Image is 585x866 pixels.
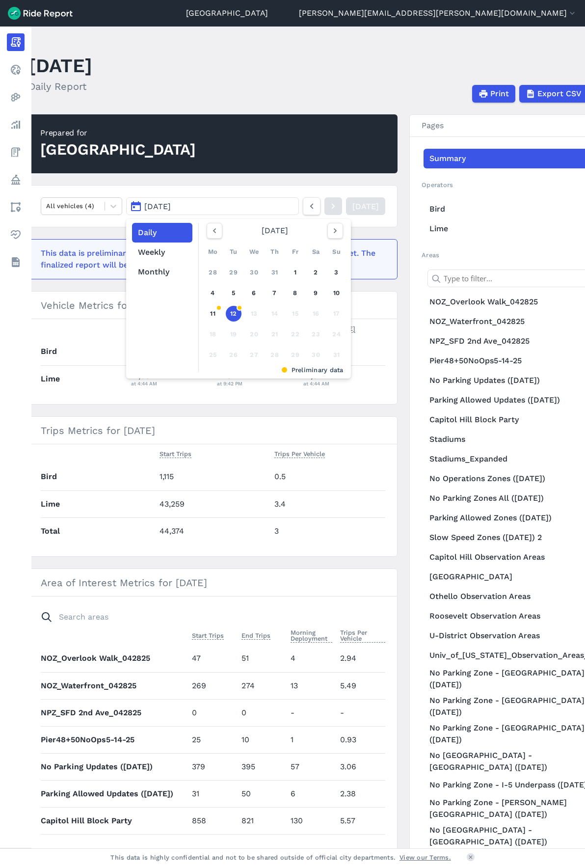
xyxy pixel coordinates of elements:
div: 27 [246,347,262,363]
td: 395 [238,834,287,861]
td: 13 [287,672,336,699]
button: [DATE] [126,197,299,215]
a: Datasets [7,253,25,271]
td: 57 [287,753,336,780]
span: Export CSV [537,88,582,100]
button: Trips Per Vehicle [340,627,386,645]
td: 2.38 [336,780,386,807]
span: [DATE] [144,202,171,211]
td: 858 [188,807,238,834]
div: 24 [329,326,345,342]
div: 12,651 [131,370,210,388]
td: 3.06 [336,753,386,780]
div: Tu [226,244,241,260]
input: Search areas [35,608,379,626]
span: Start Trips [160,448,191,458]
div: 22 [288,326,303,342]
td: 3 [270,517,385,544]
div: 445 [217,370,295,388]
th: Capitol Hill Block Party [41,807,188,834]
a: 2 [308,265,324,280]
td: 269 [188,672,238,699]
td: 44,374 [156,517,270,544]
button: Weekly [132,243,192,262]
a: Health [7,226,25,244]
h3: Trips Metrics for [DATE] [29,417,397,444]
div: 15 [288,306,303,322]
a: Policy [7,171,25,189]
a: Realtime [7,61,25,79]
td: 6 [287,780,336,807]
td: 43,259 [156,490,270,517]
div: 16 [308,306,324,322]
th: Parking Allowed Updates ([DATE]) [41,780,188,807]
button: Start Trips [192,630,224,642]
button: End Trips [241,630,270,642]
div: 20 [246,326,262,342]
div: at 4:44 AM [131,379,210,388]
div: 30 [308,347,324,363]
td: 0 [188,699,238,726]
div: at 4:44 AM [303,379,386,388]
div: [GEOGRAPHIC_DATA] [40,139,196,161]
th: Lime [41,490,156,517]
a: 8 [288,285,303,301]
div: 17 [329,306,345,322]
td: 274 [238,672,287,699]
div: Fr [288,244,303,260]
td: 4 [287,645,336,672]
a: [DATE] [346,197,385,215]
button: Daily [132,223,192,243]
h2: Daily Report [28,79,92,94]
a: [GEOGRAPHIC_DATA] [186,7,268,19]
th: Bird [41,338,127,365]
td: 0.85 [336,834,386,861]
a: Areas [7,198,25,216]
td: 1 [287,726,336,753]
td: - [287,699,336,726]
div: We [246,244,262,260]
button: Morning Deployment [291,627,332,645]
div: 18 [205,326,221,342]
th: Pier48+50NoOps5-14-25 [41,726,188,753]
td: 5.49 [336,672,386,699]
th: No Parking Updates ([DATE]) [41,753,188,780]
div: 26 [226,347,241,363]
div: 25 [205,347,221,363]
div: This data is preliminary and may be missing events that haven't been reported yet. The finalized ... [41,247,379,271]
div: 12,824 [303,370,386,388]
a: 6 [246,285,262,301]
td: 31 [188,780,238,807]
span: Morning Deployment [291,627,332,643]
a: 5 [226,285,241,301]
a: Analyze [7,116,25,134]
th: Stadiums [41,834,188,861]
div: Preliminary data [206,365,344,375]
td: 821 [238,807,287,834]
span: Print [490,88,509,100]
td: 0 [238,699,287,726]
button: Monthly [132,262,192,282]
td: 47 [188,645,238,672]
td: 395 [238,753,287,780]
a: 31 [267,265,283,280]
td: 1,115 [156,463,270,490]
a: 9 [308,285,324,301]
button: Start Trips [160,448,191,460]
td: 0.5 [270,463,385,490]
td: 2.94 [336,645,386,672]
div: Prepared for [40,127,196,139]
div: [DATE] [203,223,347,239]
a: 29 [226,265,241,280]
button: [PERSON_NAME][EMAIL_ADDRESS][PERSON_NAME][DOMAIN_NAME] [299,7,577,19]
td: 344 [287,834,336,861]
div: 28 [267,347,283,363]
th: NPZ_SFD 2nd Ave_042825 [41,699,188,726]
a: 30 [246,265,262,280]
a: Fees [7,143,25,161]
div: 13 [246,306,262,322]
div: Su [329,244,345,260]
div: 21 [267,326,283,342]
div: Th [267,244,283,260]
td: 355 [188,834,238,861]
